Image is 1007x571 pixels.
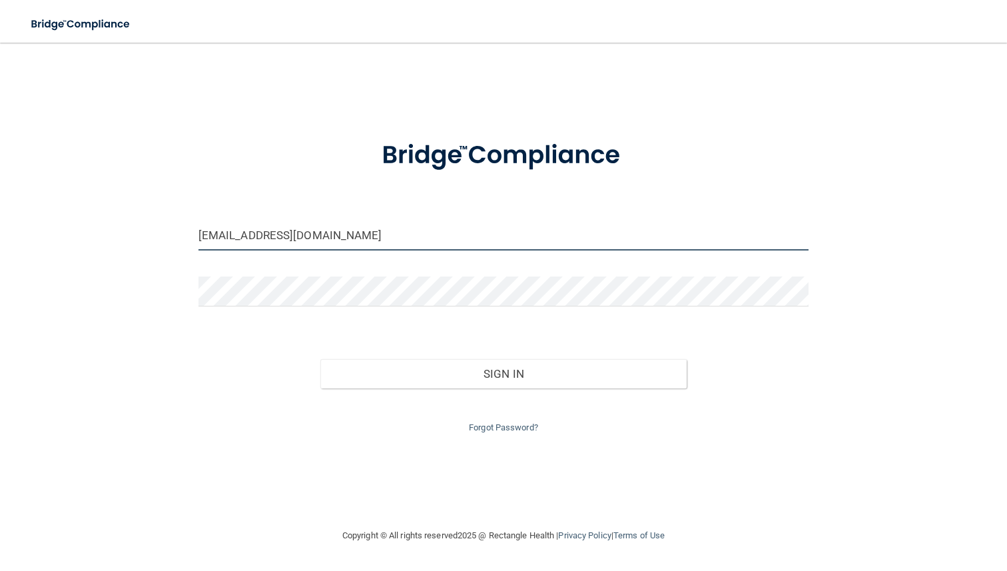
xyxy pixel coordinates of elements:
input: Email [198,221,809,251]
img: bridge_compliance_login_screen.278c3ca4.svg [20,11,143,38]
button: Sign In [320,359,687,388]
iframe: Drift Widget Chat Controller [777,476,991,530]
a: Privacy Policy [558,530,611,540]
img: bridge_compliance_login_screen.278c3ca4.svg [356,123,651,189]
a: Forgot Password? [469,422,538,432]
div: Copyright © All rights reserved 2025 @ Rectangle Health | | [260,514,747,557]
a: Terms of Use [613,530,665,540]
